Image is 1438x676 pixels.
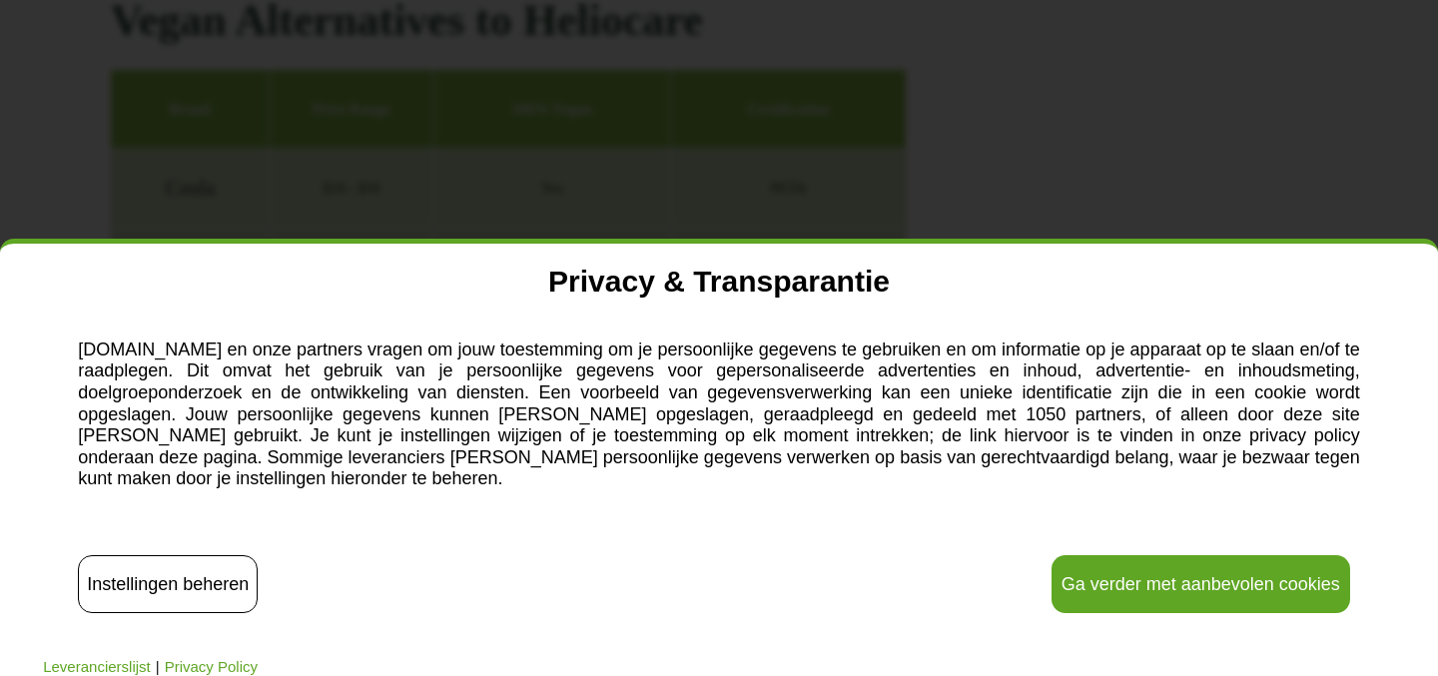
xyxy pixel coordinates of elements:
[78,555,258,613] button: Instellingen beheren
[43,658,151,676] a: Leverancierslijst
[156,658,160,676] span: |
[73,264,1365,300] h2: Privacy & Transparantie
[1052,555,1350,613] button: Ga verder met aanbevolen cookies
[78,335,1360,500] p: [DOMAIN_NAME] en onze partners vragen om jouw toestemming om je persoonlijke gegevens te gebruike...
[165,658,258,676] a: Privacy Policy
